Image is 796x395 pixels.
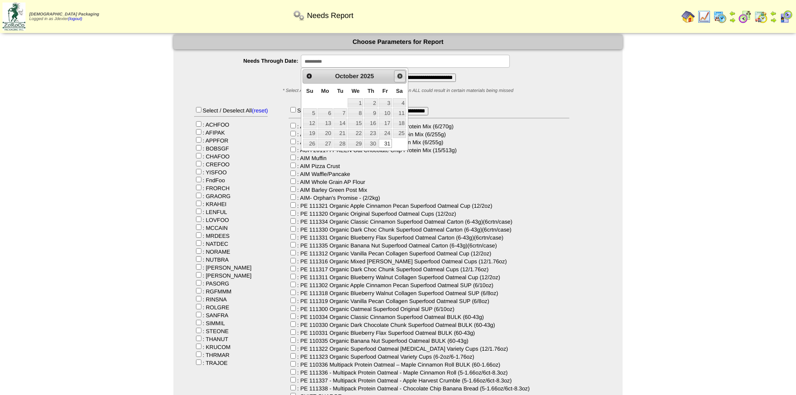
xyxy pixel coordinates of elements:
a: 28 [333,139,347,148]
a: 19 [303,129,317,138]
a: 18 [393,118,406,127]
a: 15 [348,118,363,127]
div: Select / Deselect All : ACHFOO : AFIPAK : APPFOR : BOBSGF : CHAFOO : CREFOO : YISFOO : FndFoo : F... [194,106,268,366]
a: Next [394,70,406,82]
a: 26 [303,139,317,148]
span: 2025 [360,73,374,80]
a: 27 [318,139,333,148]
span: Thursday [367,88,374,94]
a: 20 [318,129,333,138]
a: 8 [348,108,363,117]
a: 21 [333,129,347,138]
a: 31 [379,139,392,148]
a: 12 [303,118,317,127]
a: 4 [393,98,406,107]
a: 25 [393,129,406,138]
img: arrowleft.gif [729,10,736,17]
a: 14 [333,118,347,127]
img: calendarcustomer.gif [779,10,793,23]
span: Sunday [306,88,313,94]
span: Prev [306,73,313,79]
label: Needs Through Date: [190,58,301,64]
a: 6 [318,108,333,117]
img: home.gif [682,10,695,23]
a: 24 [379,129,392,138]
a: 2 [364,98,377,107]
a: 22 [348,129,363,138]
img: zoroco-logo-small.webp [3,3,25,31]
span: Friday [382,88,388,94]
span: October [335,73,359,80]
span: [DEMOGRAPHIC_DATA] Packaging [29,12,99,17]
img: arrowleft.gif [770,10,777,17]
a: (logout) [68,17,82,21]
a: (reset) [252,107,268,114]
span: Logged in as Jdexter [29,12,99,21]
span: Tuesday [337,88,343,94]
a: 9 [364,108,377,117]
img: arrowright.gif [729,17,736,23]
a: 13 [318,118,333,127]
img: workflow.png [292,9,305,22]
a: 7 [333,108,347,117]
img: calendarprod.gif [713,10,727,23]
a: 3 [379,98,392,107]
div: * Select ALL to capture all needs. Selecting anything other than ALL could result in certain mate... [173,88,623,93]
a: 5 [303,108,317,117]
a: 30 [364,139,377,148]
span: Wednesday [351,88,360,94]
a: 10 [379,108,392,117]
span: Next [397,73,403,79]
a: 17 [379,118,392,127]
span: Monday [321,88,329,94]
a: 16 [364,118,377,127]
img: calendarinout.gif [754,10,768,23]
a: 1 [348,98,363,107]
a: Prev [304,71,315,82]
div: Choose Parameters for Report [173,35,623,49]
img: line_graph.gif [697,10,711,23]
a: 23 [364,129,377,138]
span: Saturday [396,88,403,94]
img: arrowright.gif [770,17,777,23]
img: calendarblend.gif [738,10,752,23]
a: 11 [393,108,406,117]
span: Needs Report [307,11,353,20]
a: 29 [348,139,363,148]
